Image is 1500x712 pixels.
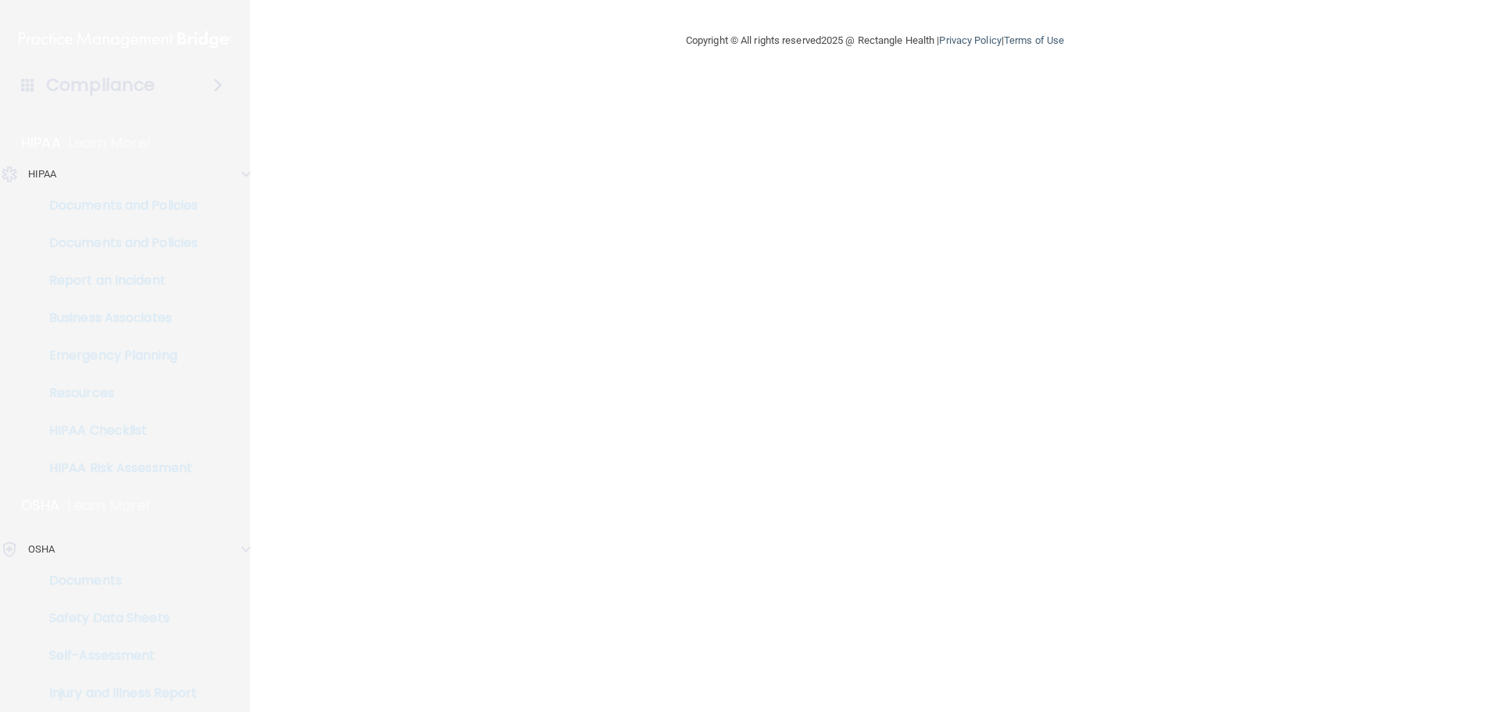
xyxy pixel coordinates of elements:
p: HIPAA [28,165,57,184]
p: OSHA [21,496,60,515]
div: Copyright © All rights reserved 2025 @ Rectangle Health | | [590,16,1160,66]
p: Safety Data Sheets [10,610,223,626]
p: Documents and Policies [10,198,223,213]
p: Learn More! [68,496,151,515]
a: Privacy Policy [939,34,1001,46]
p: Injury and Illness Report [10,685,223,701]
p: HIPAA Risk Assessment [10,460,223,476]
p: HIPAA Checklist [10,423,223,438]
h4: Compliance [46,74,155,96]
p: Business Associates [10,310,223,326]
p: OSHA [28,540,55,559]
img: PMB logo [19,24,231,55]
p: Learn More! [69,134,152,152]
p: HIPAA [21,134,61,152]
a: Terms of Use [1004,34,1064,46]
p: Self-Assessment [10,648,223,664]
p: Documents [10,573,223,589]
p: Documents and Policies [10,235,223,251]
p: Resources [10,385,223,401]
p: Report an Incident [10,273,223,288]
p: Emergency Planning [10,348,223,363]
